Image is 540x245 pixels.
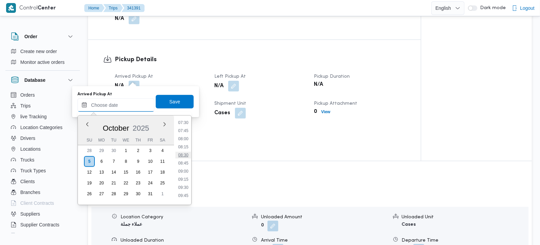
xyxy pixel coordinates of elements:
span: Location Categories [20,123,63,131]
div: day-3 [145,145,156,156]
button: Suppliers [8,209,77,219]
li: 07:45 [175,127,191,134]
h3: Pickup Details [115,55,406,64]
span: October [103,124,129,132]
b: Center [38,6,56,11]
button: Trips [103,4,123,12]
div: day-4 [157,145,168,156]
div: Su [84,136,95,145]
span: Save [169,98,180,106]
b: View [321,109,330,114]
button: Previous Month [85,122,90,127]
span: Dark mode [477,5,506,11]
span: Clients [20,177,35,186]
b: Cases [214,109,230,117]
div: day-23 [133,178,144,189]
div: day-14 [108,167,119,178]
span: live Tracking [20,113,47,121]
div: day-15 [121,167,131,178]
div: day-2 [133,145,144,156]
button: Locations [8,144,77,154]
b: 0 [314,108,317,116]
div: Database [5,90,80,236]
li: 08:30 [175,152,191,158]
li: 09:45 [175,192,191,199]
div: day-11 [157,156,168,167]
li: 09:00 [175,168,191,175]
div: day-1 [157,189,168,199]
div: day-24 [145,178,156,189]
b: عملاء جملة [121,222,142,227]
span: Orders [20,91,35,99]
b: 0 [261,223,264,228]
div: day-31 [145,189,156,199]
span: Client Contracts [20,199,54,207]
div: day-25 [157,178,168,189]
button: live Tracking [8,111,77,122]
span: Arrived Pickup At [115,74,153,79]
div: Th [133,136,144,145]
div: day-13 [96,167,107,178]
span: Devices [20,231,37,240]
button: Database [11,76,74,84]
div: Button. Open the month selector. October is currently selected. [102,124,129,133]
li: 08:15 [175,144,191,150]
span: Branches [20,188,40,196]
div: Tu [108,136,119,145]
label: Arrived Pickup At [78,92,112,97]
h3: Database [24,76,45,84]
span: Logout [520,4,535,12]
span: Pickup Duration [314,74,350,79]
div: Unloaded Unit [402,214,528,221]
li: 09:15 [175,176,191,183]
div: Location Category [121,214,247,221]
div: day-16 [133,167,144,178]
b: Cases [402,222,416,227]
button: Home [84,4,105,12]
span: Trips [20,102,31,110]
div: day-18 [157,167,168,178]
span: Truck Types [20,167,46,175]
button: Next month [162,122,167,127]
div: day-29 [96,145,107,156]
button: Devices [8,230,77,241]
span: Drivers [20,134,35,142]
div: Button. Open the year selector. 2025 is currently selected. [132,124,150,133]
span: Pickup Attachment [314,101,357,106]
div: day-7 [108,156,119,167]
button: Client Contracts [8,198,77,209]
div: day-28 [108,189,119,199]
li: 08:00 [175,136,191,142]
button: View [319,108,333,116]
div: Sa [157,136,168,145]
span: Left Pickup At [214,74,246,79]
h3: Dropoff Details [115,176,517,186]
span: Trucks [20,156,34,164]
div: Arrival Time [261,237,387,244]
span: Locations [20,145,41,153]
button: Drivers [8,133,77,144]
div: Unloaded Duration [121,237,247,244]
button: Order [11,32,74,41]
b: N/A [115,15,124,23]
div: Departure Time [402,237,528,244]
div: day-12 [84,167,95,178]
div: day-19 [84,178,95,189]
li: 08:45 [175,160,191,167]
div: We [121,136,131,145]
b: N/A [115,82,124,90]
div: day-5 [84,156,95,167]
h3: Order [24,32,37,41]
button: Branches [8,187,77,198]
div: Unloaded Amount [261,214,387,221]
span: 2025 [133,124,149,132]
div: day-30 [108,145,119,156]
div: day-27 [96,189,107,199]
button: Trucks [8,154,77,165]
button: Supplier Contracts [8,219,77,230]
button: Orders [8,90,77,100]
div: day-21 [108,178,119,189]
div: Fr [145,136,156,145]
div: day-10 [145,156,156,167]
span: Create new order [20,47,57,55]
